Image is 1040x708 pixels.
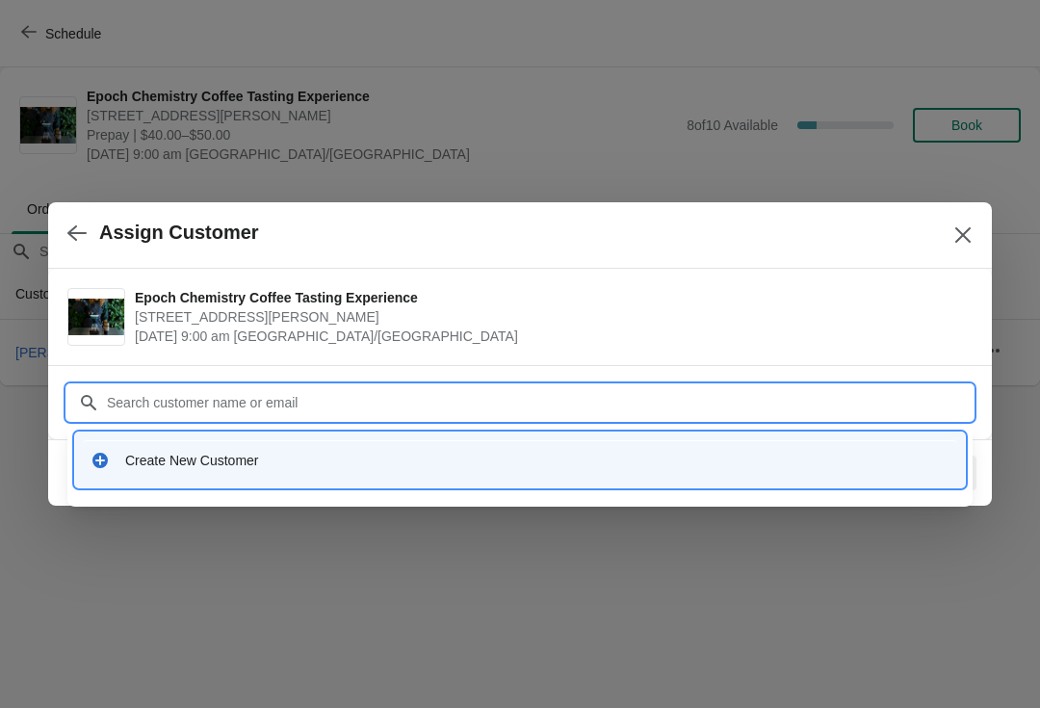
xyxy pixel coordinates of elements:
span: [DATE] 9:00 am [GEOGRAPHIC_DATA]/[GEOGRAPHIC_DATA] [135,327,963,346]
h2: Assign Customer [99,222,259,244]
input: Search customer name or email [106,385,973,420]
div: Create New Customer [125,451,949,470]
button: Close [946,218,980,252]
span: [STREET_ADDRESS][PERSON_NAME] [135,307,963,327]
img: Epoch Chemistry Coffee Tasting Experience | 400 St. George St, Moncton, NB, Canada | September 28... [68,299,124,336]
span: Epoch Chemistry Coffee Tasting Experience [135,288,963,307]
